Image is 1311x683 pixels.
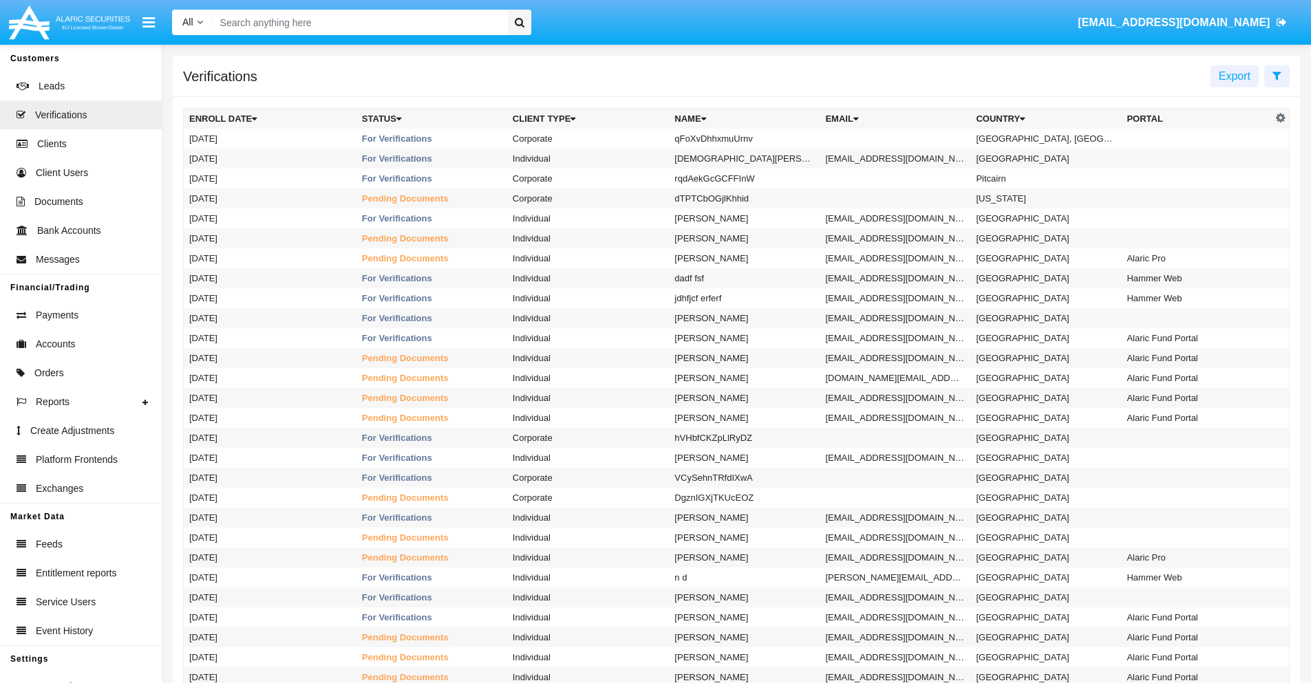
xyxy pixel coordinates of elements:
td: For Verifications [356,208,507,228]
span: Create Adjustments [30,424,114,438]
td: Individual [507,149,669,169]
td: [GEOGRAPHIC_DATA], [GEOGRAPHIC_DATA] [970,129,1121,149]
span: Entitlement reports [36,566,117,581]
td: For Verifications [356,587,507,607]
td: [PERSON_NAME] [669,388,820,408]
td: Pending Documents [356,368,507,388]
td: [DATE] [184,408,356,428]
td: [DATE] [184,268,356,288]
td: For Verifications [356,328,507,348]
span: Export [1219,70,1250,82]
td: [GEOGRAPHIC_DATA] [970,368,1121,388]
td: [GEOGRAPHIC_DATA] [970,208,1121,228]
span: Accounts [36,337,76,351]
span: Clients [37,137,67,151]
td: [GEOGRAPHIC_DATA] [970,328,1121,348]
td: [GEOGRAPHIC_DATA] [970,228,1121,248]
td: [GEOGRAPHIC_DATA] [970,268,1121,288]
td: [PERSON_NAME] [669,368,820,388]
td: Individual [507,607,669,627]
td: Pending Documents [356,408,507,428]
td: [EMAIL_ADDRESS][DOMAIN_NAME] [820,548,970,567]
td: [GEOGRAPHIC_DATA] [970,587,1121,607]
td: [GEOGRAPHIC_DATA] [970,647,1121,667]
td: Individual [507,208,669,228]
td: [GEOGRAPHIC_DATA] [970,248,1121,268]
td: Alaric Fund Portal [1121,328,1272,348]
td: [EMAIL_ADDRESS][DOMAIN_NAME] [820,248,970,268]
td: [GEOGRAPHIC_DATA] [970,348,1121,368]
th: Enroll Date [184,109,356,129]
td: [DATE] [184,328,356,348]
td: [DATE] [184,587,356,607]
span: Exchanges [36,481,83,496]
td: Individual [507,408,669,428]
td: [GEOGRAPHIC_DATA] [970,508,1121,528]
td: [US_STATE] [970,188,1121,208]
td: [EMAIL_ADDRESS][DOMAIN_NAME] [820,448,970,468]
span: Messages [36,252,80,267]
td: For Verifications [356,169,507,188]
td: [EMAIL_ADDRESS][DOMAIN_NAME] [820,268,970,288]
td: [PERSON_NAME] [669,528,820,548]
td: rqdAekGcGCFFInW [669,169,820,188]
td: [DATE] [184,348,356,368]
td: [DATE] [184,169,356,188]
td: Individual [507,448,669,468]
td: [PERSON_NAME] [669,208,820,228]
td: hVHbfCKZpLlRyDZ [669,428,820,448]
td: [EMAIL_ADDRESS][DOMAIN_NAME] [820,627,970,647]
th: Portal [1121,109,1272,129]
td: For Verifications [356,308,507,328]
td: DgznIGXjTKUcEOZ [669,488,820,508]
td: [DATE] [184,488,356,508]
td: Hammer Web [1121,567,1272,587]
td: jdhfjcf erferf [669,288,820,308]
td: [PERSON_NAME] [669,508,820,528]
td: Pending Documents [356,528,507,548]
td: For Verifications [356,567,507,587]
td: Hammer Web [1121,288,1272,308]
input: Search [213,10,503,35]
td: n d [669,567,820,587]
td: [PERSON_NAME] [669,448,820,468]
td: [PERSON_NAME] [669,228,820,248]
td: Hammer Web [1121,268,1272,288]
td: Individual [507,587,669,607]
td: Individual [507,288,669,308]
td: Alaric Pro [1121,248,1272,268]
span: Payments [36,308,78,323]
td: [EMAIL_ADDRESS][DOMAIN_NAME] [820,208,970,228]
td: [GEOGRAPHIC_DATA] [970,308,1121,328]
td: Pending Documents [356,388,507,408]
td: Corporate [507,468,669,488]
td: [DOMAIN_NAME][EMAIL_ADDRESS][DOMAIN_NAME] [820,368,970,388]
td: Pending Documents [356,647,507,667]
td: [DATE] [184,188,356,208]
a: [EMAIL_ADDRESS][DOMAIN_NAME] [1072,3,1294,42]
td: Corporate [507,488,669,508]
td: Corporate [507,169,669,188]
span: Bank Accounts [37,224,101,238]
td: qFoXvDhhxmuUrnv [669,129,820,149]
td: For Verifications [356,607,507,627]
td: For Verifications [356,149,507,169]
td: Individual [507,567,669,587]
td: Pending Documents [356,627,507,647]
td: [GEOGRAPHIC_DATA] [970,149,1121,169]
td: [PERSON_NAME] [669,607,820,627]
td: Individual [507,228,669,248]
td: Alaric Fund Portal [1121,607,1272,627]
td: [GEOGRAPHIC_DATA] [970,548,1121,567]
td: [PERSON_NAME] [669,248,820,268]
td: [GEOGRAPHIC_DATA] [970,428,1121,448]
td: VCySehnTRfdIXwA [669,468,820,488]
td: [EMAIL_ADDRESS][DOMAIN_NAME] [820,288,970,308]
td: Pending Documents [356,488,507,508]
td: Alaric Fund Portal [1121,627,1272,647]
span: Feeds [36,537,63,552]
td: [EMAIL_ADDRESS][DOMAIN_NAME] [820,348,970,368]
td: Individual [507,528,669,548]
td: Individual [507,548,669,567]
td: Pending Documents [356,228,507,248]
